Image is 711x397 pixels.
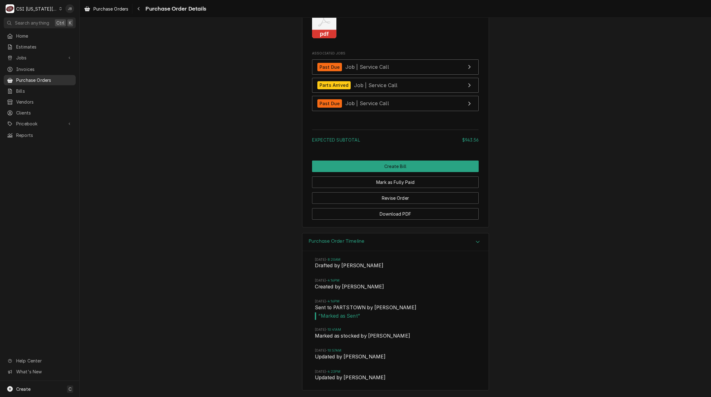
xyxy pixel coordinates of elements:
a: Vendors [4,97,76,107]
span: Bills [16,88,73,94]
div: Past Due [317,63,342,71]
span: Invoices [16,66,73,72]
span: Help Center [16,357,72,364]
div: Joshua Bennett's Avatar [65,4,74,13]
a: View Job [312,96,479,111]
button: Download PDF [312,208,479,220]
a: View Job [312,59,479,75]
span: Home [16,33,73,39]
a: Home [4,31,76,41]
span: Attachments [312,4,479,43]
span: Event String [315,353,476,362]
span: Associated Jobs [312,51,479,56]
span: Job | Service Call [345,64,389,70]
div: Purchase Order Timeline [302,233,489,390]
li: Event [315,278,476,299]
button: Search anythingCtrlK [4,17,76,28]
div: CSI [US_STATE][GEOGRAPHIC_DATA] [16,6,57,12]
span: Clients [16,110,73,116]
em: 10:41AM [328,328,341,332]
a: Purchase Orders [4,75,76,85]
span: Timestamp [315,299,476,304]
h3: Purchase Order Timeline [309,238,365,244]
div: Accordion Body [302,251,489,390]
div: Button Group Row [312,188,479,204]
button: Create Bill [312,161,479,172]
a: Go to Pricebook [4,119,76,129]
span: Timestamp [315,348,476,353]
span: Search anything [15,20,49,26]
a: Invoices [4,64,76,74]
span: Job | Service Call [345,100,389,106]
span: Reports [16,132,73,138]
span: Event String [315,283,476,292]
div: Button Group Row [312,172,479,188]
div: Button Group Row [312,161,479,172]
span: K [69,20,72,26]
em: 4:23PM [328,370,341,374]
a: Bills [4,86,76,96]
li: Event [315,257,476,278]
span: Timestamp [315,327,476,332]
span: Timestamp [315,278,476,283]
li: Event [315,299,476,327]
span: Expected Subtotal [312,137,360,142]
em: 10:57AM [328,348,341,353]
div: Amount Summary [312,127,479,147]
span: Purchase Orders [16,77,73,83]
span: Event Message [315,312,476,320]
span: Ctrl [56,20,64,26]
span: Timestamp [315,369,476,374]
a: View Job [312,78,479,93]
li: Event [315,327,476,348]
button: Navigate back [134,4,144,14]
span: Purchase Order Details [144,5,206,13]
span: C [69,386,72,392]
span: Pricebook [16,120,63,127]
button: Mark as Fully Paid [312,176,479,188]
div: Button Group [312,161,479,220]
div: Button Group Row [312,204,479,220]
div: Parts Arrived [317,81,351,90]
div: Subtotal [312,137,479,143]
span: Create [16,386,31,392]
a: Clients [4,108,76,118]
span: Purchase Orders [93,6,128,12]
span: Event String [315,304,476,313]
a: Go to What's New [4,367,76,377]
div: Accordion Header [302,233,489,251]
div: JB [65,4,74,13]
div: CSI Kansas City's Avatar [6,4,14,13]
em: 4:16PM [328,278,340,283]
span: Event String [315,332,476,341]
a: Go to Jobs [4,53,76,63]
div: $943.56 [462,137,479,143]
li: Event [315,369,476,390]
em: 8:20AM [328,258,341,262]
div: C [6,4,14,13]
span: Event String [315,262,476,271]
span: Job | Service Call [354,82,398,88]
span: Estimates [16,44,73,50]
span: Jobs [16,54,63,61]
span: Vendors [16,99,73,105]
a: Estimates [4,42,76,52]
span: What's New [16,368,72,375]
span: Event String [315,374,476,383]
em: 4:16PM [328,299,340,303]
div: Past Due [317,99,342,108]
span: Timestamp [315,257,476,262]
button: pdf [312,9,337,39]
a: Reports [4,130,76,140]
li: Event [315,348,476,369]
button: Accordion Details Expand Trigger [302,233,489,251]
button: Revise Order [312,192,479,204]
a: Purchase Orders [82,4,131,14]
div: Associated Jobs [312,51,479,114]
a: Go to Help Center [4,356,76,366]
